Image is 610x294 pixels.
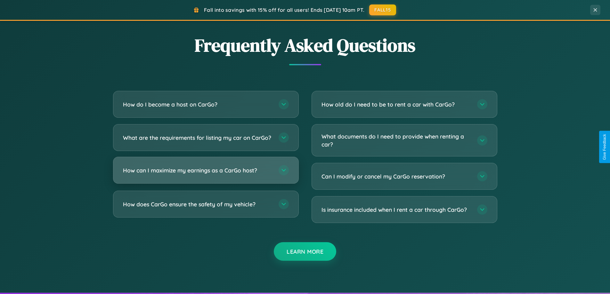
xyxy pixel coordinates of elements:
[123,166,272,174] h3: How can I maximize my earnings as a CarGo host?
[369,4,396,15] button: FALL15
[123,134,272,142] h3: What are the requirements for listing my car on CarGo?
[123,100,272,108] h3: How do I become a host on CarGo?
[204,7,364,13] span: Fall into savings with 15% off for all users! Ends [DATE] 10am PT.
[123,200,272,208] h3: How does CarGo ensure the safety of my vehicle?
[321,172,471,180] h3: Can I modify or cancel my CarGo reservation?
[321,100,471,108] h3: How old do I need to be to rent a car with CarGo?
[321,206,471,214] h3: Is insurance included when I rent a car through CarGo?
[321,132,471,148] h3: What documents do I need to provide when renting a car?
[113,33,497,58] h2: Frequently Asked Questions
[274,242,336,261] button: Learn More
[602,134,607,160] div: Give Feedback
